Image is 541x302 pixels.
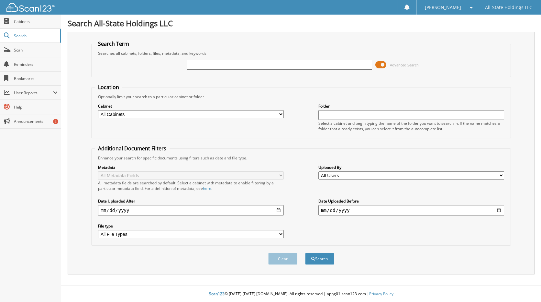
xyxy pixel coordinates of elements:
[485,6,532,9] span: All-State Holdings LLC
[98,205,284,215] input: start
[14,47,58,53] span: Scan
[61,286,541,302] div: © [DATE]-[DATE] [DOMAIN_NAME]. All rights reserved | appg01-scan123-com |
[53,119,58,124] div: 6
[268,253,297,265] button: Clear
[369,291,393,296] a: Privacy Policy
[318,198,504,204] label: Date Uploaded Before
[98,223,284,229] label: File type
[95,40,132,47] legend: Search Term
[318,205,504,215] input: end
[98,180,284,191] div: All metadata fields are searched by default. Select a cabinet with metadata to enable filtering b...
[98,103,284,109] label: Cabinet
[14,33,57,39] span: Search
[14,76,58,81] span: Bookmarks
[14,62,58,67] span: Reminders
[14,19,58,24] span: Cabinets
[95,155,507,161] div: Enhance your search for specific documents using filters such as date and file type.
[318,103,504,109] label: Folder
[98,198,284,204] label: Date Uploaded After
[95,51,507,56] div: Searches all cabinets, folders, files, metadata, and keywords
[209,291,225,296] span: Scan123
[95,84,122,91] legend: Location
[14,90,53,96] span: User Reports
[318,165,504,170] label: Uploaded By
[390,63,419,67] span: Advanced Search
[68,18,535,29] h1: Search All-State Holdings LLC
[6,3,55,12] img: scan123-logo-white.svg
[98,165,284,170] label: Metadata
[14,104,58,110] span: Help
[95,94,507,99] div: Optionally limit your search to a particular cabinet or folder
[305,253,334,265] button: Search
[509,271,541,302] iframe: Chat Widget
[95,145,170,152] legend: Additional Document Filters
[203,186,211,191] a: here
[425,6,461,9] span: [PERSON_NAME]
[14,119,58,124] span: Announcements
[318,121,504,132] div: Select a cabinet and begin typing the name of the folder you want to search in. If the name match...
